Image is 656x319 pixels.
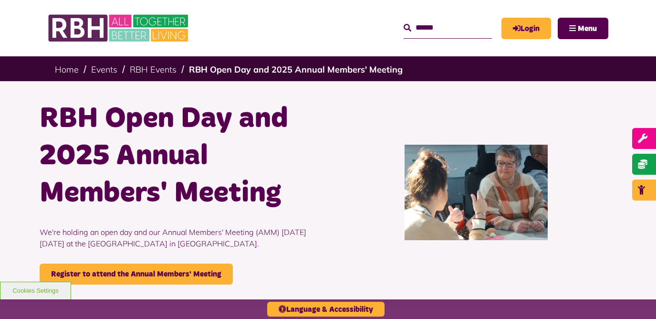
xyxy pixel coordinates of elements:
[613,276,656,319] iframe: Netcall Web Assistant for live chat
[267,302,385,317] button: Language & Accessibility
[189,64,403,75] a: RBH Open Day and 2025 Annual Members' Meeting
[48,10,191,47] img: RBH
[404,18,492,38] input: Search
[40,100,321,212] h1: RBH Open Day and 2025 Annual Members' Meeting
[40,212,321,264] p: We're holding an open day and our Annual Members' Meeting (AMM) [DATE][DATE] at the [GEOGRAPHIC_D...
[40,264,233,285] a: Register to attend the Annual Members' Meeting
[91,64,117,75] a: Events
[501,18,551,39] a: MyRBH
[130,64,177,75] a: RBH Events
[55,64,79,75] a: Home
[578,25,597,32] span: Menu
[558,18,608,39] button: Navigation
[405,145,548,240] img: IMG 7040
